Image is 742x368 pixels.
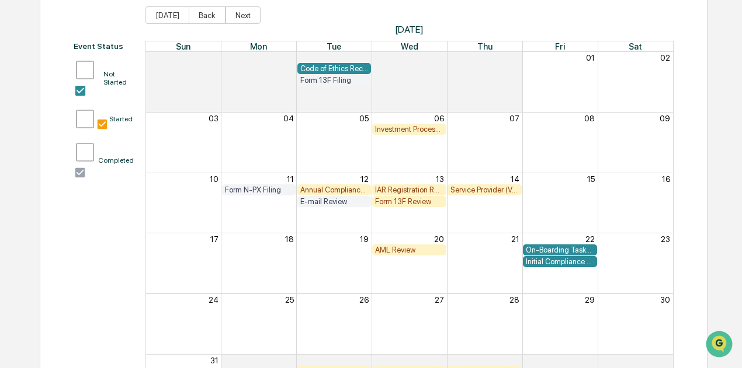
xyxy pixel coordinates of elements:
[210,234,219,244] button: 17
[116,282,141,290] span: Pylon
[587,174,595,184] button: 15
[360,234,369,244] button: 19
[434,356,444,365] button: 03
[12,111,33,132] img: 1746055101610-c473b297-6a78-478c-a979-82029cc54cd1
[226,6,261,24] button: Next
[36,181,95,190] span: [PERSON_NAME]
[96,261,145,272] span: Attestations
[12,12,35,35] img: Greenboard
[511,174,519,184] button: 14
[585,234,595,244] button: 22
[662,174,670,184] button: 16
[285,295,294,304] button: 25
[526,246,594,254] div: On-Boarding Tasks (Compliance)
[660,53,670,62] button: 02
[477,41,493,51] span: Thu
[250,41,267,51] span: Mon
[300,185,369,194] div: Annual Compliance Review of all Policies and Procedures (Code of Ethics Review and Compliance Man...
[199,115,213,129] button: Start new chat
[12,47,213,65] p: How can we help?
[145,6,189,24] button: [DATE]
[103,181,127,190] span: [DATE]
[53,111,192,123] div: Start new chat
[705,330,736,361] iframe: Open customer support
[176,41,190,51] span: Sun
[103,70,134,86] div: Not Started
[375,185,443,194] div: IAR Registration Review
[97,212,101,222] span: •
[434,53,444,62] button: 30
[12,170,30,188] img: Rachel Stanley
[97,181,101,190] span: •
[585,295,595,304] button: 29
[585,356,595,365] button: 05
[300,197,369,206] div: E-mail Review
[401,41,418,51] span: Wed
[660,356,670,365] button: 06
[359,356,369,365] button: 02
[434,114,444,123] button: 06
[209,53,219,62] button: 27
[375,246,443,254] div: AML Review
[12,201,30,220] img: Rachel Stanley
[23,261,75,272] span: Preclearance
[509,356,519,365] button: 04
[209,295,219,304] button: 24
[511,53,519,62] button: 31
[300,64,369,73] div: Code of Ethics Receipt Attestation
[629,41,642,51] span: Sat
[12,152,78,161] div: Past conversations
[285,356,294,365] button: 01
[661,234,670,244] button: 23
[434,234,444,244] button: 20
[82,281,141,290] a: Powered byPylon
[526,257,594,266] div: Initial Compliance Training Attestation
[660,295,670,304] button: 30
[375,125,443,134] div: Investment Process & Portfolio Management Review
[145,24,674,35] span: [DATE]
[300,76,369,85] div: Form 13F Filing
[375,197,443,206] div: Form 13F Review
[584,114,595,123] button: 08
[103,212,127,222] span: [DATE]
[359,295,369,304] button: 26
[660,114,670,123] button: 09
[36,212,95,222] span: [PERSON_NAME]
[435,295,444,304] button: 27
[209,114,219,123] button: 03
[359,114,369,123] button: 05
[283,114,294,123] button: 04
[98,156,134,164] div: Completed
[181,149,213,163] button: See all
[210,356,219,365] button: 31
[109,115,133,123] div: Started
[53,123,161,132] div: We're available if you need us!
[586,53,595,62] button: 01
[74,41,134,51] div: Event Status
[555,41,565,51] span: Fri
[225,185,293,194] div: Form N-PX Filing
[25,111,46,132] img: 8933085812038_c878075ebb4cc5468115_72.jpg
[189,6,226,24] button: Back
[509,114,519,123] button: 07
[359,53,369,62] button: 29
[12,262,21,271] div: 🖐️
[85,262,94,271] div: 🗄️
[436,174,444,184] button: 13
[509,295,519,304] button: 28
[80,256,150,277] a: 🗄️Attestations
[7,256,80,277] a: 🖐️Preclearance
[210,174,219,184] button: 10
[284,53,294,62] button: 28
[287,174,294,184] button: 11
[511,234,519,244] button: 21
[360,174,369,184] button: 12
[327,41,341,51] span: Tue
[450,185,519,194] div: Service Provider (Vendor) Reviews (Due Diligence on Business Critical Third-Party Vendors)
[285,234,294,244] button: 18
